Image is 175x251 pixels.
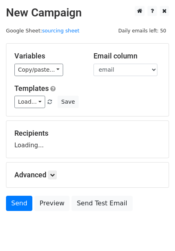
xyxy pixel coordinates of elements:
[115,26,169,35] span: Daily emails left: 50
[93,52,161,60] h5: Email column
[14,96,45,108] a: Load...
[58,96,78,108] button: Save
[72,196,132,211] a: Send Test Email
[42,28,80,34] a: sourcing sheet
[14,171,161,179] h5: Advanced
[14,84,49,92] a: Templates
[6,28,80,34] small: Google Sheet:
[14,129,161,150] div: Loading...
[6,196,32,211] a: Send
[14,129,161,138] h5: Recipients
[6,6,169,20] h2: New Campaign
[14,52,82,60] h5: Variables
[115,28,169,34] a: Daily emails left: 50
[34,196,70,211] a: Preview
[14,64,63,76] a: Copy/paste...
